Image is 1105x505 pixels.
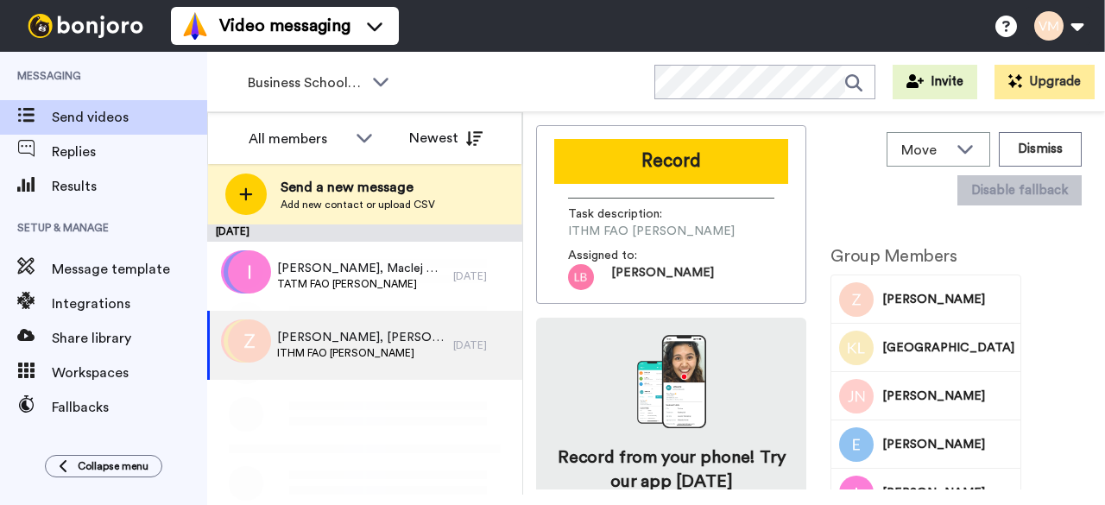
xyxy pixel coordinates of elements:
[248,73,363,93] span: Business School 2025
[637,335,706,428] img: download
[396,121,496,155] button: Newest
[882,484,1014,502] span: [PERSON_NAME]
[839,427,874,462] img: Image of Ewa
[453,269,514,283] div: [DATE]
[554,139,788,184] button: Record
[994,65,1095,99] button: Upgrade
[224,250,267,294] img: m.png
[568,223,735,240] span: ITHM FAO [PERSON_NAME]
[999,132,1082,167] button: Dismiss
[249,129,347,149] div: All members
[52,397,207,418] span: Fallbacks
[21,14,150,38] img: bj-logo-header-white.svg
[224,319,267,363] img: kl.png
[281,177,435,198] span: Send a new message
[52,363,207,383] span: Workspaces
[553,445,789,494] h4: Record from your phone! Try our app [DATE]
[882,436,1014,453] span: [PERSON_NAME]
[52,294,207,314] span: Integrations
[611,264,714,290] span: [PERSON_NAME]
[181,12,209,40] img: vm-color.svg
[882,339,1014,357] span: [GEOGRAPHIC_DATA]
[52,259,207,280] span: Message template
[839,379,874,413] img: Image of Jessica Nunes
[281,198,435,211] span: Add new contact or upload CSV
[78,459,148,473] span: Collapse menu
[52,176,207,197] span: Results
[221,250,264,294] img: ew.png
[219,14,350,38] span: Video messaging
[52,107,207,128] span: Send videos
[228,250,271,294] img: i.png
[52,142,207,162] span: Replies
[277,277,445,291] span: TATM FAO [PERSON_NAME]
[277,329,445,346] span: [PERSON_NAME], [PERSON_NAME] & 3 others
[839,331,874,365] img: Image of Kaevaughn Lake
[277,346,445,360] span: ITHM FAO [PERSON_NAME]
[839,282,874,317] img: Image of Zoe
[45,455,162,477] button: Collapse menu
[221,319,264,363] img: jn.png
[568,264,594,290] img: 6eac5c2d-50a3-4b5c-9fd8-84f965c1e8e2.png
[453,338,514,352] div: [DATE]
[882,388,1014,405] span: [PERSON_NAME]
[207,224,522,242] div: [DATE]
[568,205,689,223] span: Task description :
[830,247,1021,266] h2: Group Members
[277,260,445,277] span: [PERSON_NAME], Maclej & [PERSON_NAME]
[228,319,271,363] img: z.png
[568,247,689,264] span: Assigned to:
[957,175,1082,205] button: Disable fallback
[52,328,207,349] span: Share library
[893,65,977,99] button: Invite
[901,140,948,161] span: Move
[882,291,1014,308] span: [PERSON_NAME]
